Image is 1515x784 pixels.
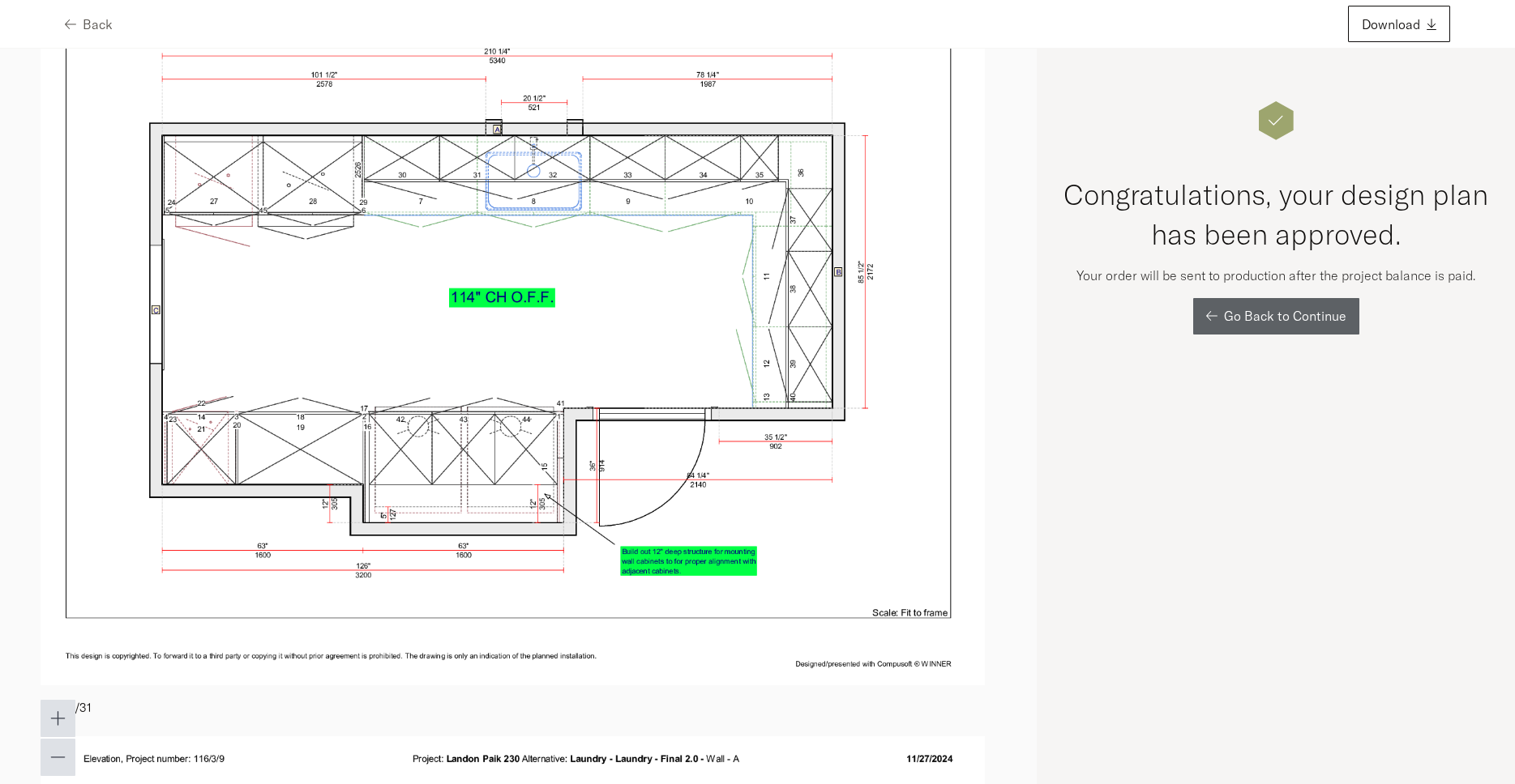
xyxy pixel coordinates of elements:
[41,685,996,724] p: Page 8 / 31
[1348,6,1450,42] button: Download
[1193,298,1359,334] button: Go Back to Continue
[1224,309,1346,322] span: Go Back to Continue
[65,6,113,42] button: Back
[1061,175,1491,254] h2: Congratulations, your design plan has been approved.
[1362,18,1420,31] span: Download
[1076,266,1475,285] p: Your order will be sent to production after the project balance is paid.
[83,18,113,31] span: Back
